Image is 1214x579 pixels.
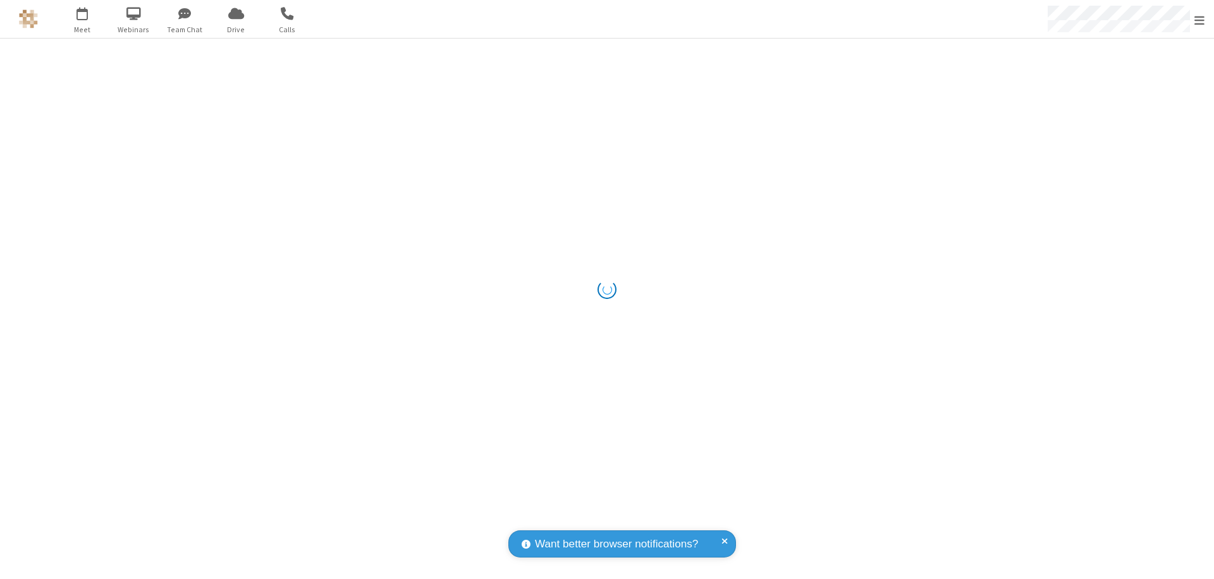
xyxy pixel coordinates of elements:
[110,24,157,35] span: Webinars
[535,536,698,552] span: Want better browser notifications?
[212,24,260,35] span: Drive
[161,24,209,35] span: Team Chat
[59,24,106,35] span: Meet
[19,9,38,28] img: QA Selenium DO NOT DELETE OR CHANGE
[264,24,311,35] span: Calls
